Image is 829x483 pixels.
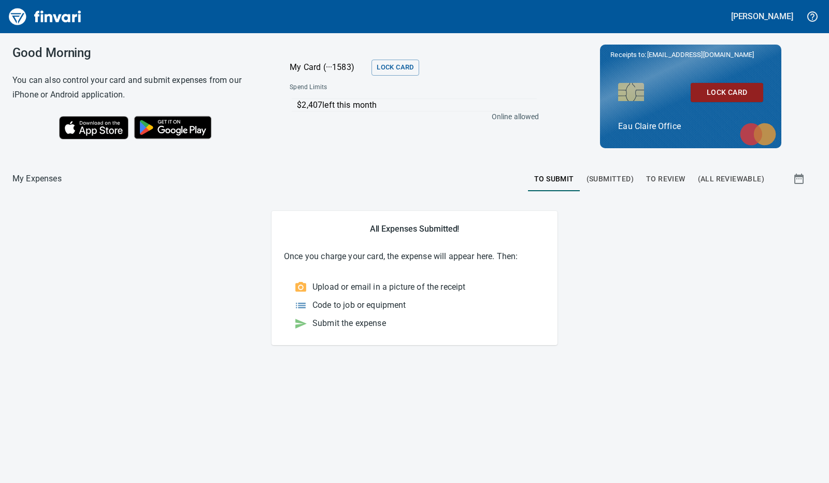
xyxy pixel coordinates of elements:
span: To Submit [534,173,574,186]
button: Show transactions within a particular date range [783,166,817,191]
span: Lock Card [377,62,413,74]
h5: All Expenses Submitted! [284,223,545,234]
nav: breadcrumb [12,173,62,185]
img: Download on the App Store [59,116,128,139]
span: Lock Card [699,86,755,99]
button: Lock Card [371,60,419,76]
p: Online allowed [281,111,539,122]
p: Submit the expense [312,317,386,330]
p: $2,407 left this month [297,99,536,111]
p: Upload or email in a picture of the receipt [312,281,465,293]
img: Finvari [6,4,84,29]
img: mastercard.svg [735,118,781,151]
button: [PERSON_NAME] [728,8,796,24]
h5: [PERSON_NAME] [731,11,793,22]
span: [EMAIL_ADDRESS][DOMAIN_NAME] [646,50,755,60]
p: My Expenses [12,173,62,185]
p: Receipts to: [610,50,771,60]
span: (All Reviewable) [698,173,764,186]
span: (Submitted) [587,173,634,186]
img: Get it on Google Play [128,110,218,145]
span: Spend Limits [290,82,432,93]
h6: You can also control your card and submit expenses from our iPhone or Android application. [12,73,264,102]
h3: Good Morning [12,46,264,60]
p: Once you charge your card, the expense will appear here. Then: [284,250,545,263]
p: My Card (···1583) [290,61,367,74]
p: Code to job or equipment [312,299,406,311]
p: Eau Claire Office [618,120,763,133]
button: Lock Card [691,83,763,102]
span: To Review [646,173,685,186]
